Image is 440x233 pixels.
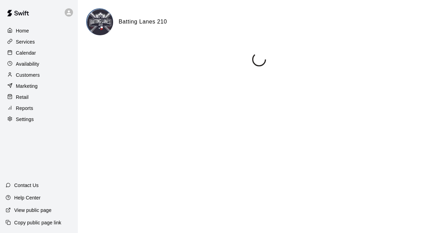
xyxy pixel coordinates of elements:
[6,37,72,47] a: Services
[16,60,39,67] p: Availability
[14,207,52,214] p: View public page
[16,38,35,45] p: Services
[6,59,72,69] a: Availability
[6,92,72,102] a: Retail
[6,114,72,124] a: Settings
[14,219,61,226] p: Copy public page link
[87,9,113,35] img: Batting Lanes 210 logo
[16,83,38,90] p: Marketing
[119,17,167,26] h6: Batting Lanes 210
[16,94,29,101] p: Retail
[16,49,36,56] p: Calendar
[16,116,34,123] p: Settings
[6,48,72,58] a: Calendar
[16,105,33,112] p: Reports
[6,26,72,36] a: Home
[14,182,39,189] p: Contact Us
[6,70,72,80] a: Customers
[6,103,72,113] a: Reports
[16,72,40,78] p: Customers
[6,81,72,91] a: Marketing
[14,194,40,201] p: Help Center
[16,27,29,34] p: Home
